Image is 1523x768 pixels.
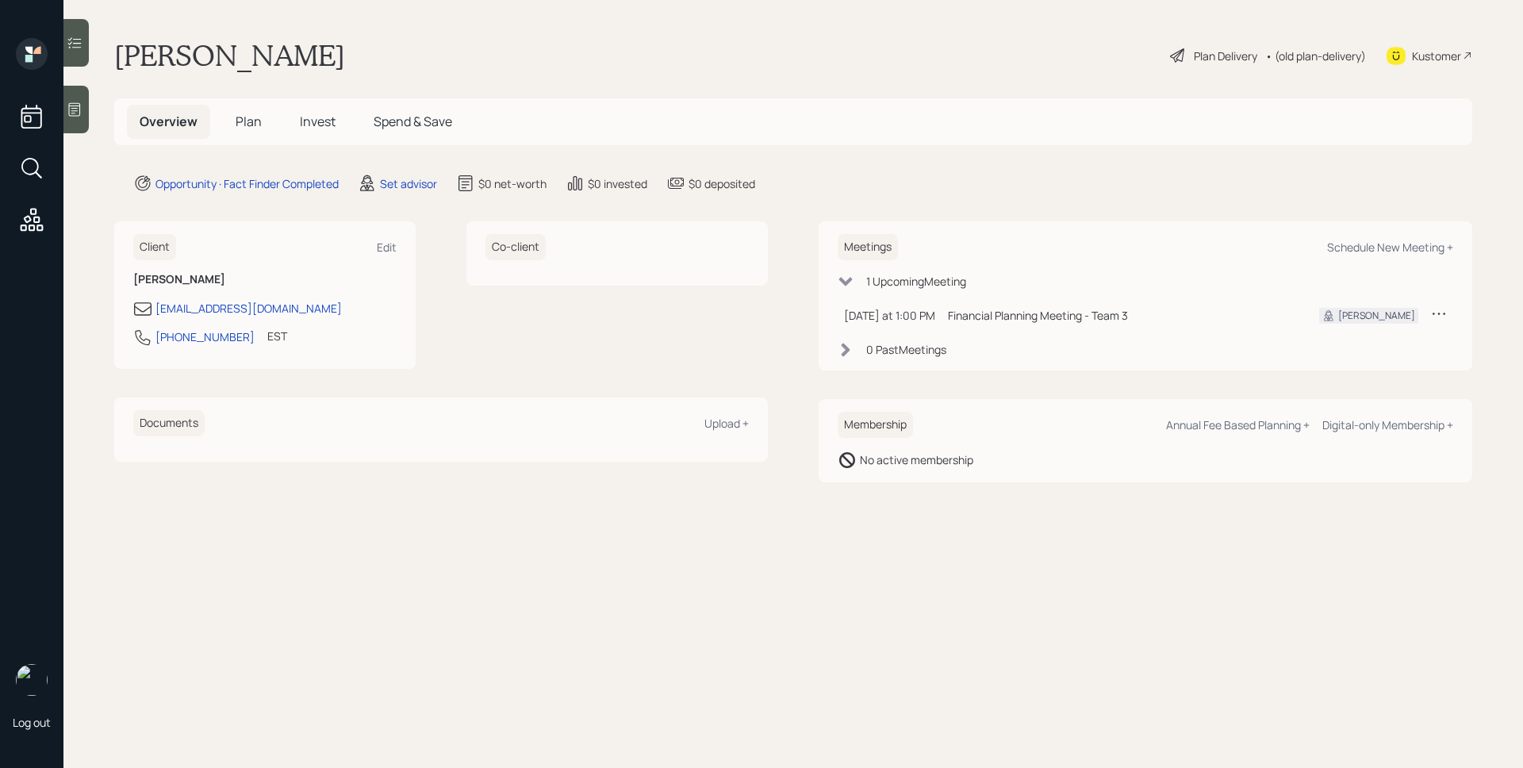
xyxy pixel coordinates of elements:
h6: Client [133,234,176,260]
span: Overview [140,113,198,130]
div: Digital-only Membership + [1322,417,1453,432]
div: 0 Past Meeting s [866,341,946,358]
div: Opportunity · Fact Finder Completed [155,175,339,192]
div: 1 Upcoming Meeting [866,273,966,290]
div: $0 net-worth [478,175,547,192]
h1: [PERSON_NAME] [114,38,345,73]
div: Schedule New Meeting + [1327,240,1453,255]
div: Log out [13,715,51,730]
div: $0 invested [588,175,647,192]
div: [PHONE_NUMBER] [155,328,255,345]
div: [EMAIL_ADDRESS][DOMAIN_NAME] [155,300,342,317]
div: Annual Fee Based Planning + [1166,417,1310,432]
div: Edit [377,240,397,255]
div: Set advisor [380,175,437,192]
h6: [PERSON_NAME] [133,273,397,286]
span: Spend & Save [374,113,452,130]
h6: Membership [838,412,913,438]
div: No active membership [860,451,973,468]
h6: Documents [133,410,205,436]
h6: Meetings [838,234,898,260]
div: Upload + [704,416,749,431]
div: $0 deposited [689,175,755,192]
span: Plan [236,113,262,130]
img: james-distasi-headshot.png [16,664,48,696]
div: Kustomer [1412,48,1461,64]
div: Financial Planning Meeting - Team 3 [948,307,1294,324]
span: Invest [300,113,336,130]
div: [DATE] at 1:00 PM [844,307,935,324]
h6: Co-client [485,234,546,260]
div: Plan Delivery [1194,48,1257,64]
div: EST [267,328,287,344]
div: [PERSON_NAME] [1338,309,1415,323]
div: • (old plan-delivery) [1265,48,1366,64]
